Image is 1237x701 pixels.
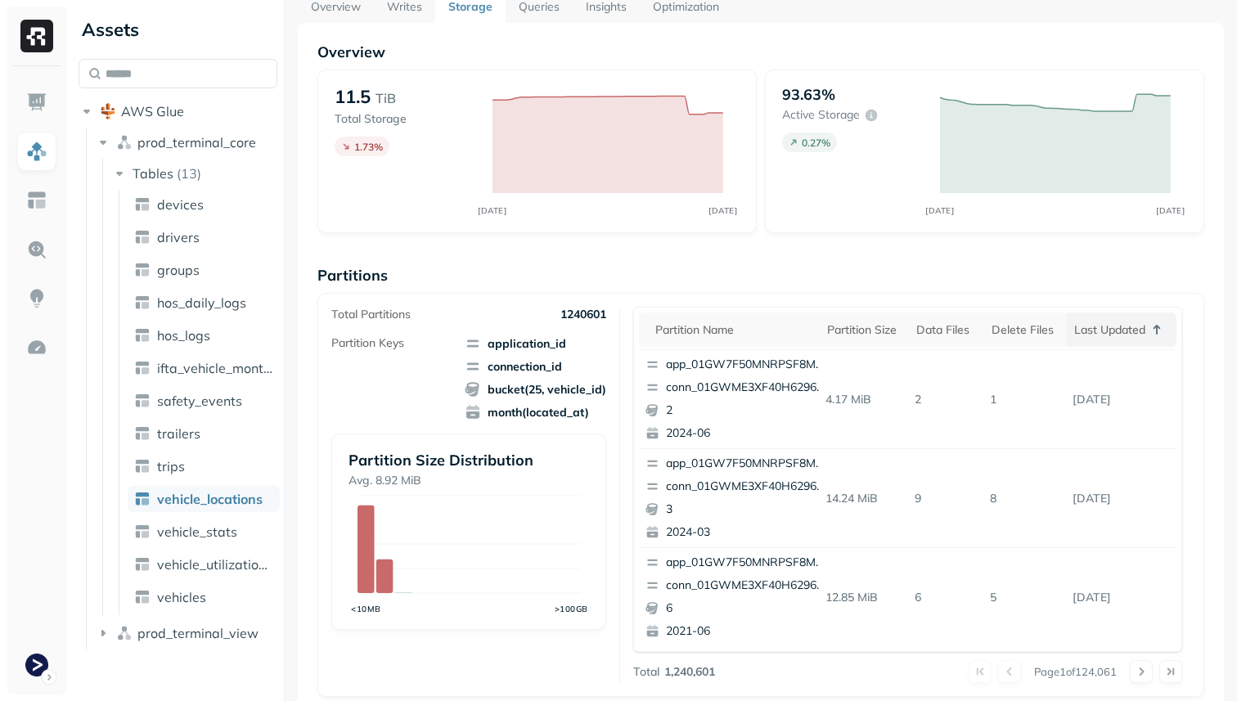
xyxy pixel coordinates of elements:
img: Insights [26,288,47,309]
p: Sep 11, 2025 [1066,484,1176,513]
img: Asset Explorer [26,190,47,211]
p: 6 [666,600,825,617]
a: safety_events [128,388,280,414]
p: Page 1 of 124,061 [1034,664,1117,679]
button: AWS Glue [79,98,277,124]
p: conn_01GWME3XF40H62968MYR1NNP7G [666,479,825,495]
p: conn_01GWME3XF40H62968MYR1NNP7G [666,577,825,594]
tspan: >100GB [555,604,588,613]
p: conn_01GWME3XF40H62968MYR1NNP7G [666,380,825,396]
button: prod_terminal_core [95,129,278,155]
span: vehicle_stats [157,524,237,540]
tspan: <10MB [351,604,381,613]
div: Delete Files [992,322,1058,338]
span: bucket(25, vehicle_id) [465,381,606,398]
p: 11.5 [335,85,371,108]
p: 2024-06 [666,425,825,442]
p: 1 [983,385,1066,414]
span: safety_events [157,393,242,409]
p: Sep 11, 2025 [1066,385,1176,414]
span: Tables [133,165,173,182]
span: trailers [157,425,200,442]
img: namespace [116,134,133,151]
span: hos_daily_logs [157,294,246,311]
div: Assets [79,16,277,43]
tspan: [DATE] [709,205,738,215]
a: vehicles [128,584,280,610]
span: AWS Glue [121,103,184,119]
img: Dashboard [26,92,47,113]
p: Partitions [317,266,1204,285]
img: Terminal [25,654,48,676]
img: Assets [26,141,47,162]
span: groups [157,262,200,278]
p: app_01GW7F50MNRPSF8MFHFDEVDVJA [666,456,825,472]
span: trips [157,458,185,474]
a: vehicle_stats [128,519,280,545]
p: Total [633,664,659,680]
span: vehicle_utilization_day [157,556,273,573]
p: 2021-06 [666,623,825,640]
a: drivers [128,224,280,250]
a: groups [128,257,280,283]
p: 2024-03 [666,524,825,541]
span: month(located_at) [465,404,606,420]
div: Partition name [655,322,811,338]
a: hos_daily_logs [128,290,280,316]
img: table [134,491,151,507]
img: table [134,524,151,540]
p: 12.85 MiB [819,583,909,612]
p: Sep 11, 2025 [1066,583,1176,612]
p: 2 [908,385,983,414]
span: vehicle_locations [157,491,263,507]
p: Overview [317,43,1204,61]
span: application_id [465,335,606,352]
img: Optimization [26,337,47,358]
p: 6 [908,583,983,612]
a: hos_logs [128,322,280,348]
p: Partition Keys [331,335,404,351]
a: vehicle_utilization_day [128,551,280,577]
span: drivers [157,229,200,245]
img: table [134,262,151,278]
a: ifta_vehicle_months [128,355,280,381]
img: Query Explorer [26,239,47,260]
img: table [134,196,151,213]
span: hos_logs [157,327,210,344]
tspan: [DATE] [1157,205,1185,215]
p: 1240601 [560,307,606,322]
img: root [100,103,116,119]
img: Ryft [20,20,53,52]
img: table [134,327,151,344]
img: table [134,458,151,474]
p: 9 [908,484,983,513]
img: table [134,393,151,409]
div: Last updated [1074,320,1168,339]
div: Partition size [827,322,901,338]
p: 0.27 % [802,137,830,149]
tspan: [DATE] [926,205,955,215]
span: vehicles [157,589,206,605]
p: 3 [666,501,825,518]
p: Total Storage [335,111,476,127]
img: table [134,360,151,376]
a: vehicle_locations [128,486,280,512]
p: 1.73 % [354,141,383,153]
p: 14.24 MiB [819,484,909,513]
p: Active storage [782,107,860,123]
img: table [134,425,151,442]
span: prod_terminal_core [137,134,256,151]
img: namespace [116,625,133,641]
a: trips [128,453,280,479]
p: ( 13 ) [177,165,201,182]
button: app_01GW7F50MNRPSF8MFHFDEVDVJAconn_01GWME3XF40H62968MYR1NNP7G22024-06 [639,350,832,448]
p: 1,240,601 [664,664,715,680]
button: Tables(13) [111,160,279,186]
p: Partition Size Distribution [349,451,589,470]
span: devices [157,196,204,213]
button: app_01GW7F50MNRPSF8MFHFDEVDVJAconn_01GWME3XF40H62968MYR1NNP7G32024-03 [639,449,832,547]
p: 8 [983,484,1066,513]
button: prod_terminal_view [95,620,278,646]
p: Total Partitions [331,307,411,322]
span: connection_id [465,358,606,375]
